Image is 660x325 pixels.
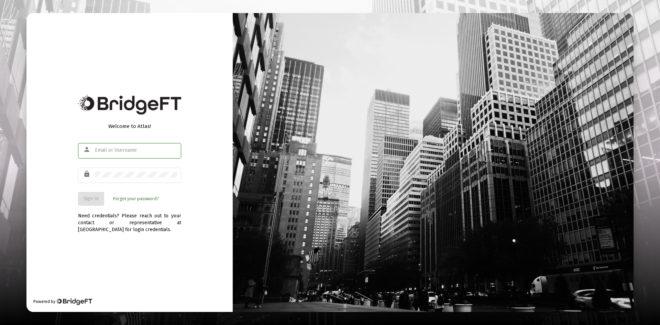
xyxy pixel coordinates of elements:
[95,148,177,153] input: Email or Username
[78,123,181,130] div: Welcome to Atlas!
[83,145,91,154] mat-icon: person
[84,196,99,202] span: Sign In
[78,192,104,206] button: Sign In
[113,195,158,202] a: Forgot your password?
[83,170,91,178] mat-icon: lock
[78,95,181,115] img: Bridge Financial Technology Logo
[78,206,181,233] div: Need credentials? Please reach out to your contact or representative at [GEOGRAPHIC_DATA] for log...
[33,298,92,305] div: Powered by
[56,298,92,305] img: Bridge Financial Technology Logo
